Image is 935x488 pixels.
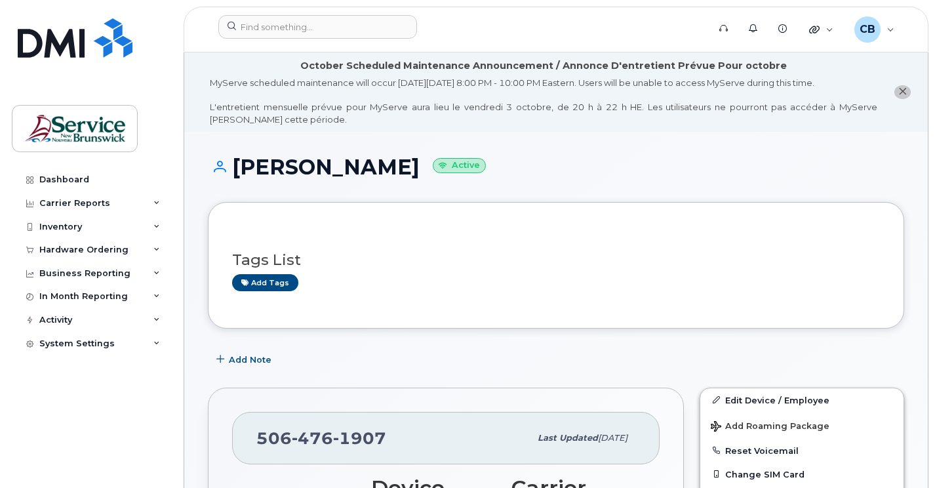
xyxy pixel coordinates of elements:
a: Edit Device / Employee [700,388,904,412]
span: 476 [292,428,333,448]
button: Reset Voicemail [700,439,904,462]
span: Add Roaming Package [711,421,829,434]
span: [DATE] [598,433,627,443]
div: MyServe scheduled maintenance will occur [DATE][DATE] 8:00 PM - 10:00 PM Eastern. Users will be u... [210,77,877,125]
button: close notification [894,85,911,99]
button: Add Roaming Package [700,412,904,439]
span: 1907 [333,428,386,448]
button: Add Note [208,348,283,372]
h1: [PERSON_NAME] [208,155,904,178]
span: Add Note [229,354,271,366]
span: Last updated [538,433,598,443]
small: Active [433,158,486,173]
button: Change SIM Card [700,462,904,486]
div: October Scheduled Maintenance Announcement / Annonce D'entretient Prévue Pour octobre [300,59,787,73]
a: Add tags [232,274,298,291]
h3: Tags List [232,252,880,268]
span: 506 [256,428,386,448]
